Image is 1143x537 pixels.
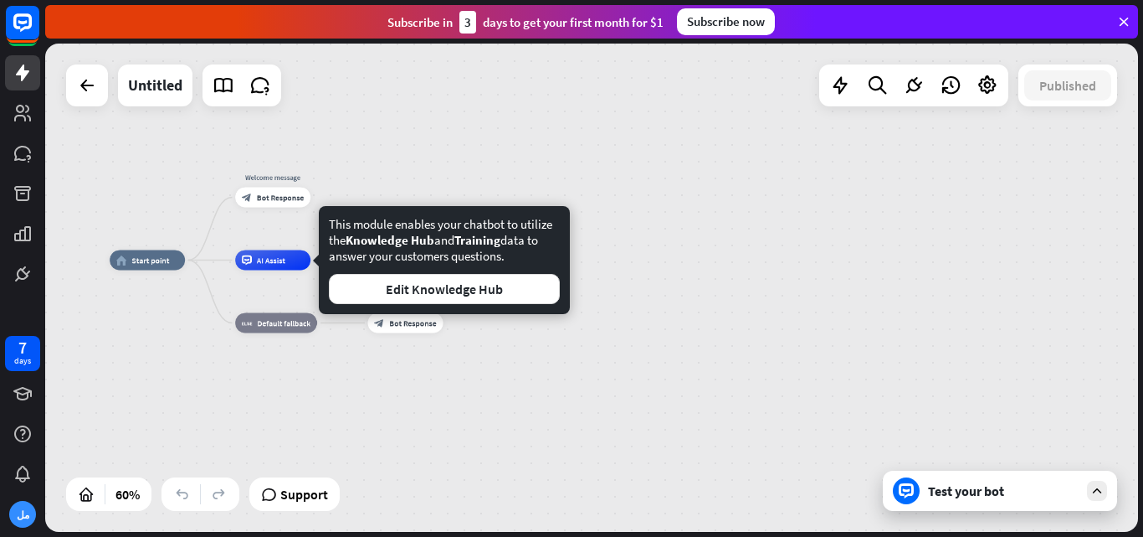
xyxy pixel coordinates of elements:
[389,318,436,328] span: Bot Response
[454,232,500,248] span: Training
[258,318,311,328] span: Default fallback
[116,256,127,266] i: home_2
[1024,70,1111,101] button: Published
[13,7,64,57] button: Open LiveChat chat widget
[5,336,40,371] a: 7 days
[242,318,253,328] i: block_fallback
[374,318,384,328] i: block_bot_response
[346,232,434,248] span: Knowledge Hub
[110,481,145,508] div: 60%
[228,173,318,183] div: Welcome message
[329,216,560,304] div: This module enables your chatbot to utilize the and data to answer your customers questions.
[677,8,775,35] div: Subscribe now
[329,274,560,304] button: Edit Knowledge Hub
[128,65,182,106] div: Untitled
[14,355,31,367] div: days
[928,483,1079,499] div: Test your bot
[132,256,170,266] span: Start point
[387,11,664,34] div: Subscribe in days to get your first month for $1
[459,11,476,34] div: 3
[257,256,285,266] span: AI Assist
[257,193,304,203] span: Bot Response
[18,340,27,355] div: 7
[280,481,328,508] span: Support
[242,193,252,203] i: block_bot_response
[9,501,36,528] div: مل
